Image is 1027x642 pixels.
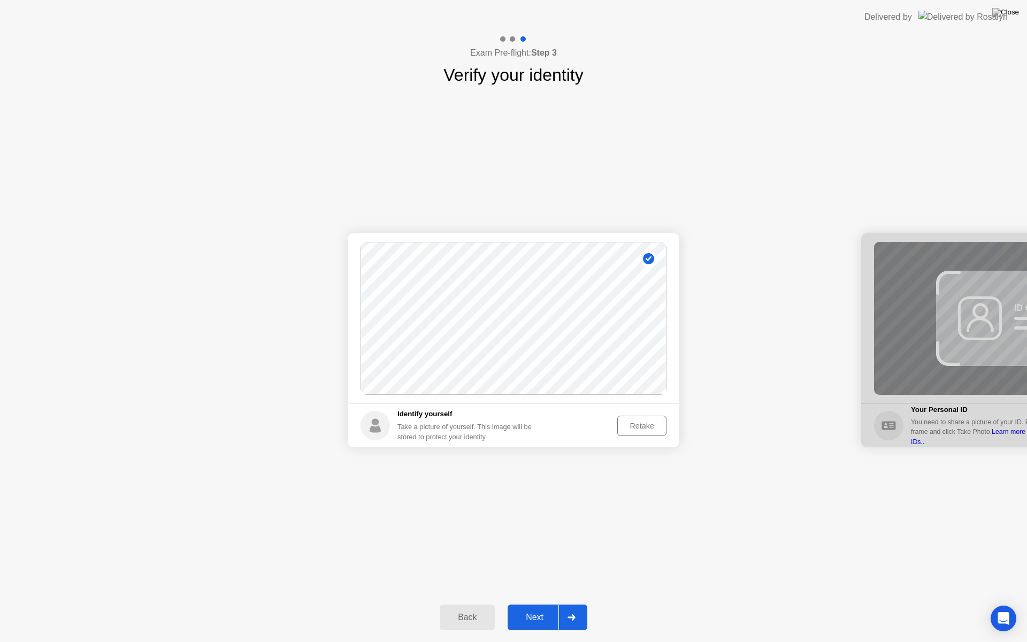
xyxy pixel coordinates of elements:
b: Step 3 [531,48,557,57]
button: Retake [617,416,666,436]
img: Delivered by Rosalyn [918,11,1008,23]
h1: Verify your identity [443,62,583,88]
div: Open Intercom Messenger [991,606,1016,631]
div: Retake [621,422,663,430]
h5: Identify yourself [397,409,540,419]
button: Next [508,605,587,630]
img: Close [992,8,1019,17]
div: Next [511,613,558,622]
div: Delivered by [864,11,912,24]
div: Back [443,613,492,622]
button: Back [440,605,495,630]
h4: Exam Pre-flight: [470,47,557,59]
div: Take a picture of yourself. This image will be stored to protect your identity [397,422,540,442]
